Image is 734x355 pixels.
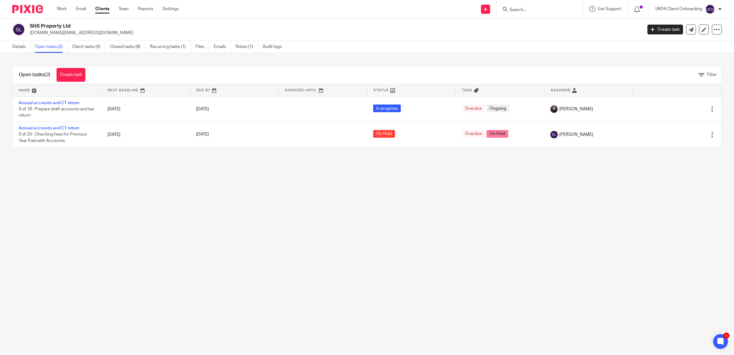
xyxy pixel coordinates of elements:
[705,4,715,14] img: svg%3E
[110,41,145,53] a: Closed tasks (8)
[486,130,508,138] span: On Hold
[30,30,638,36] p: [DOMAIN_NAME][EMAIL_ADDRESS][DOMAIN_NAME]
[19,101,80,105] a: Annual accounts and CT return
[19,132,87,143] span: 0 of 20 · Checking fees for Previous Year Paid with Accounts
[57,6,67,12] a: Work
[559,132,593,138] span: [PERSON_NAME]
[12,5,43,13] img: Pixie
[647,25,683,34] a: Create task
[373,130,395,138] span: On Hold
[550,105,558,113] img: My%20Photo.jpg
[373,89,389,92] span: Status
[30,23,517,30] h2: SHS Property Ltd
[101,97,190,122] td: [DATE]
[462,89,472,92] span: Tags
[559,106,593,112] span: [PERSON_NAME]
[19,107,94,118] span: 6 of 18 · Prepare draft accounts and tax return
[598,7,621,11] span: Get Support
[95,6,109,12] a: Clients
[19,126,80,130] a: Annual accounts and CT return
[214,41,231,53] a: Emails
[462,130,485,138] span: Overdue
[263,41,286,53] a: Audit logs
[12,23,25,36] img: svg%3E
[45,72,50,77] span: (2)
[119,6,129,12] a: Team
[12,41,30,53] a: Details
[196,132,209,137] span: [DATE]
[138,6,153,12] a: Reports
[101,122,190,147] td: [DATE]
[707,73,717,77] span: Filter
[57,68,85,82] a: Create task
[236,41,258,53] a: Notes (1)
[509,7,564,13] input: Search
[550,131,558,138] img: svg%3E
[19,72,50,78] h1: Open tasks
[462,105,485,112] span: Overdue
[195,41,209,53] a: Files
[723,333,729,339] div: 4
[486,105,509,112] span: Ongoing
[162,6,179,12] a: Settings
[35,41,68,53] a: Open tasks (2)
[285,89,317,92] span: Snoozed Until
[655,6,702,12] p: UKPA Client Onboarding
[150,41,191,53] a: Recurring tasks (1)
[76,6,86,12] a: Email
[373,105,401,112] span: In progress
[196,107,209,111] span: [DATE]
[72,41,105,53] a: Client tasks (0)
